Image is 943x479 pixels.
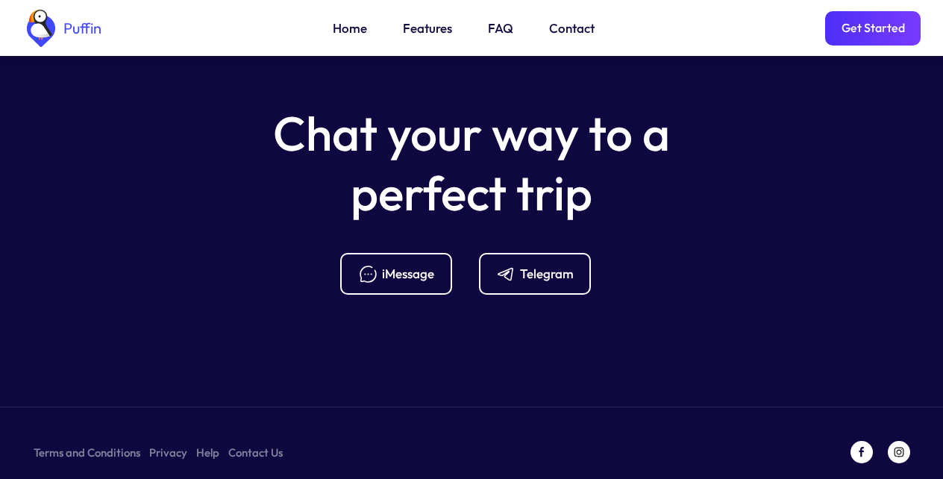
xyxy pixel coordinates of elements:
a: Get Started [825,11,921,46]
a: iMessage [340,253,464,295]
a: Telegram [479,253,603,295]
a: Features [403,19,452,38]
a: Home [333,19,367,38]
a: home [22,10,101,47]
a: Privacy [149,443,187,462]
h5: Chat your way to a perfect trip [248,104,695,223]
a: Terms and Conditions [34,443,140,462]
div: Puffin [60,21,101,36]
div: Telegram [520,266,574,282]
a: Contact [549,19,595,38]
div: iMessage [382,266,434,282]
a: FAQ [488,19,513,38]
a: Help [196,443,219,462]
a: Contact Us [228,443,283,462]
